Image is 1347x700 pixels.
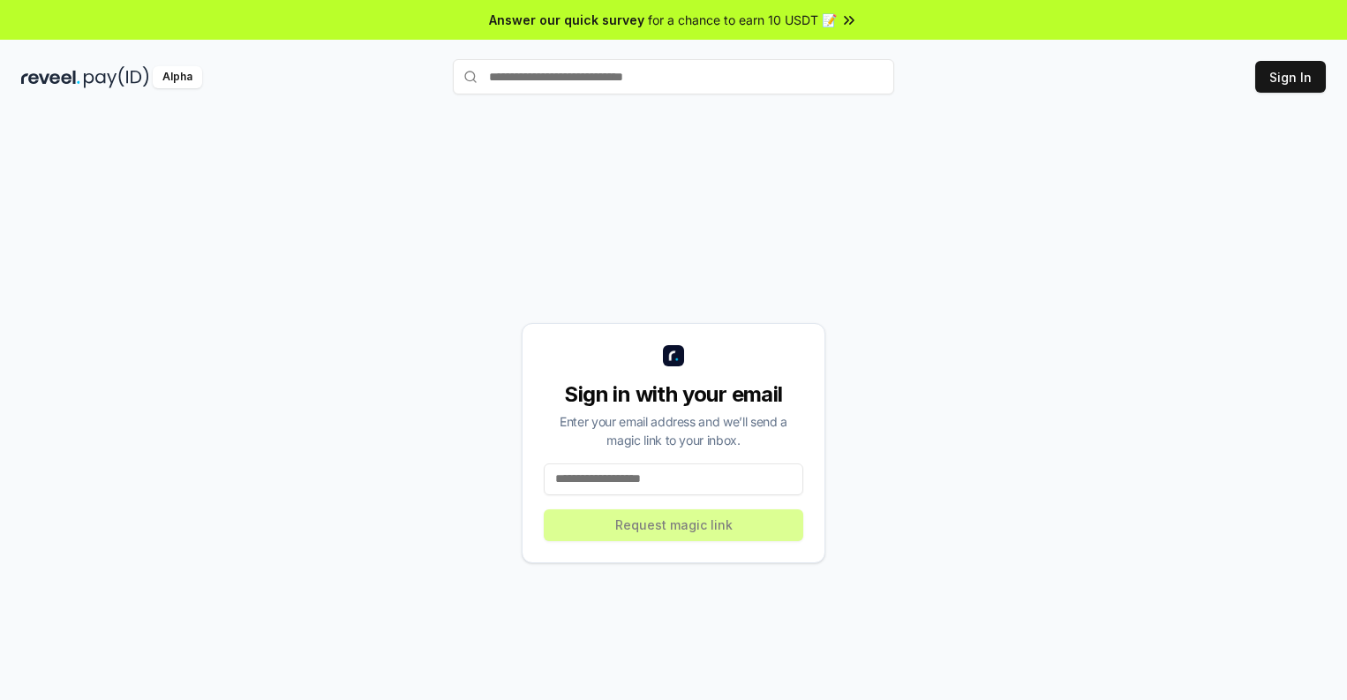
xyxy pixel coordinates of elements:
[648,11,837,29] span: for a chance to earn 10 USDT 📝
[544,380,803,409] div: Sign in with your email
[84,66,149,88] img: pay_id
[1255,61,1326,93] button: Sign In
[21,66,80,88] img: reveel_dark
[153,66,202,88] div: Alpha
[663,345,684,366] img: logo_small
[489,11,644,29] span: Answer our quick survey
[544,412,803,449] div: Enter your email address and we’ll send a magic link to your inbox.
